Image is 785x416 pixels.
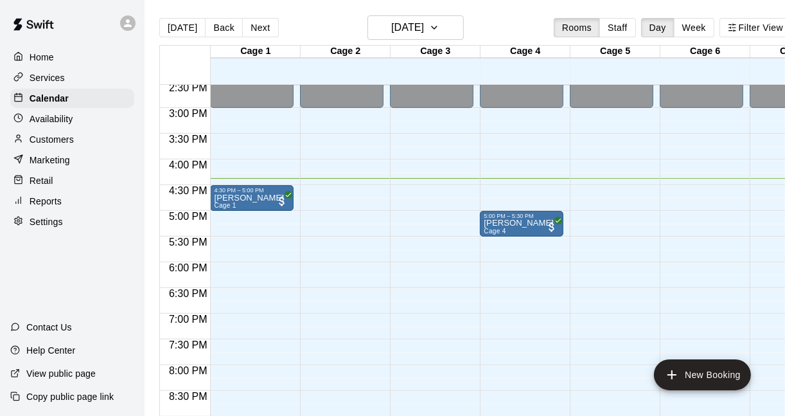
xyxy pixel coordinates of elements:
[166,237,211,248] span: 5:30 PM
[481,46,570,58] div: Cage 4
[554,18,600,37] button: Rooms
[654,359,751,390] button: add
[660,46,750,58] div: Cage 6
[570,46,660,58] div: Cage 5
[211,46,301,58] div: Cage 1
[10,68,134,87] a: Services
[30,113,73,125] p: Availability
[10,171,134,190] a: Retail
[301,46,391,58] div: Cage 2
[26,367,96,380] p: View public page
[30,133,74,146] p: Customers
[10,109,134,129] a: Availability
[166,365,211,376] span: 8:00 PM
[166,288,211,299] span: 6:30 PM
[30,92,69,105] p: Calendar
[276,195,288,208] span: All customers have paid
[10,48,134,67] a: Home
[26,390,114,403] p: Copy public page link
[30,215,63,228] p: Settings
[10,150,134,170] a: Marketing
[214,187,290,194] div: 4:30 PM – 5:00 PM
[10,192,134,211] a: Reports
[166,159,211,170] span: 4:00 PM
[159,18,206,37] button: [DATE]
[166,339,211,350] span: 7:30 PM
[10,130,134,149] a: Customers
[30,51,54,64] p: Home
[26,344,75,357] p: Help Center
[391,19,424,37] h6: [DATE]
[210,185,294,211] div: 4:30 PM – 5:00 PM: Zane Novak
[26,321,72,334] p: Contact Us
[214,202,236,209] span: Cage 1
[205,18,243,37] button: Back
[242,18,278,37] button: Next
[166,262,211,273] span: 6:00 PM
[484,228,506,235] span: Cage 4
[10,212,134,231] a: Settings
[367,15,464,40] button: [DATE]
[166,108,211,119] span: 3:00 PM
[166,134,211,145] span: 3:30 PM
[599,18,636,37] button: Staff
[480,211,563,237] div: 5:00 PM – 5:30 PM: Cason Jewasko
[166,314,211,325] span: 7:00 PM
[166,185,211,196] span: 4:30 PM
[391,46,481,58] div: Cage 3
[641,18,675,37] button: Day
[484,213,560,219] div: 5:00 PM – 5:30 PM
[166,211,211,222] span: 5:00 PM
[30,174,53,187] p: Retail
[30,71,65,84] p: Services
[166,391,211,402] span: 8:30 PM
[545,221,558,233] span: All customers have paid
[674,18,714,37] button: Week
[30,195,62,208] p: Reports
[30,154,70,167] p: Marketing
[10,89,134,108] a: Calendar
[166,82,211,93] span: 2:30 PM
